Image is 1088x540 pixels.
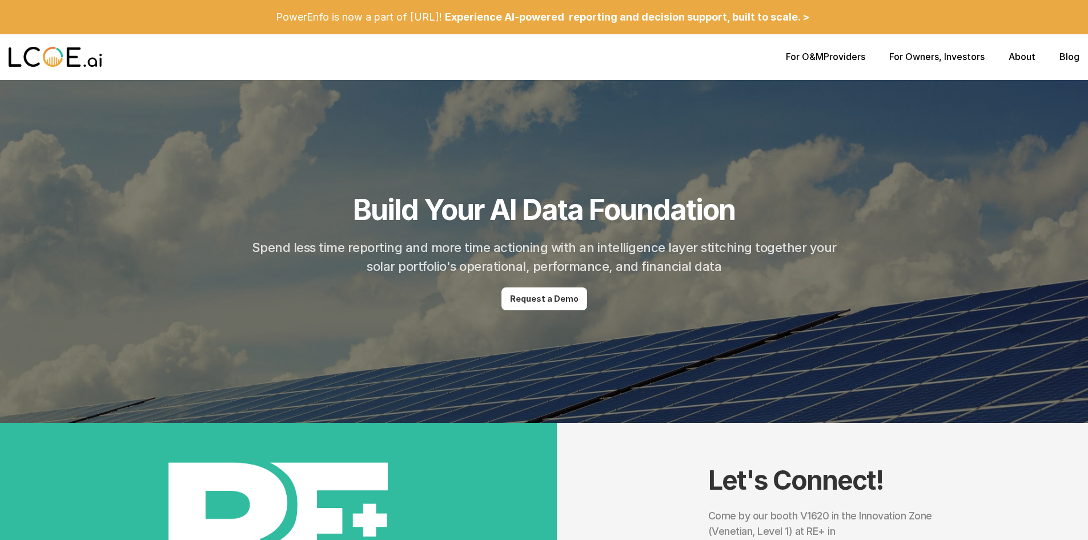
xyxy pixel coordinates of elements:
a: Blog [1059,51,1079,62]
a: For Owners [889,51,939,62]
a: Request a Demo [501,287,587,310]
p: Providers [786,51,865,62]
a: Experience AI-powered reporting and decision support, built to scale. > [442,3,812,31]
a: For O&M [786,51,824,62]
h1: Let's Connect! [708,465,937,496]
p: PowerEnfo is now a part of [URL]! [276,11,442,23]
h1: Build Your AI Data Foundation [353,193,735,227]
p: Experience AI-powered reporting and decision support, built to scale. > [445,11,809,23]
iframe: Chat Widget [1031,485,1088,540]
p: , Investors [889,51,985,62]
p: Request a Demo [510,294,579,304]
h2: Spend less time reporting and more time actioning with an intelligence layer stitching together y... [238,238,850,276]
a: About [1009,51,1035,62]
